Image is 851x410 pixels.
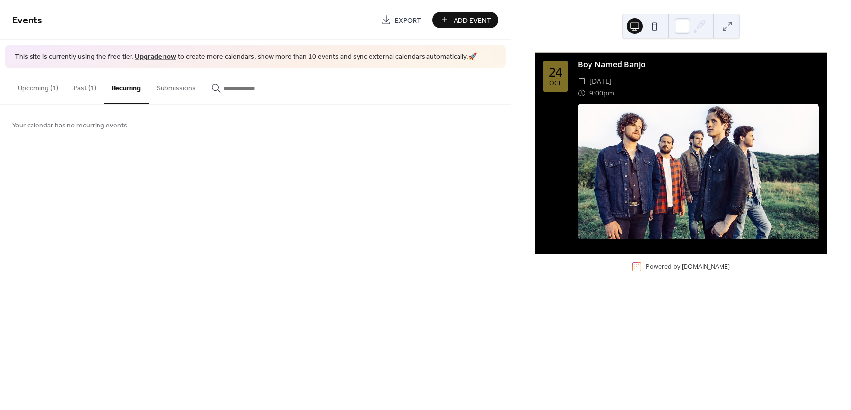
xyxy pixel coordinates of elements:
a: Export [374,12,428,28]
span: Add Event [454,15,491,26]
span: Your calendar has no recurring events [12,120,127,130]
span: Events [12,11,42,30]
div: ​ [578,75,586,87]
span: Export [395,15,421,26]
div: Oct [549,80,561,87]
img: Boy Named Banjo event image [578,104,819,240]
span: 9:00pm [589,87,614,99]
div: Powered by [646,262,730,271]
a: [DOMAIN_NAME] [682,262,730,271]
div: ​ [578,87,586,99]
button: Past (1) [66,68,104,103]
button: Add Event [432,12,498,28]
div: 24 [549,66,562,78]
button: Upcoming (1) [10,68,66,103]
button: Recurring [104,68,149,104]
div: Boy Named Banjo [578,59,819,70]
span: This site is currently using the free tier. to create more calendars, show more than 10 events an... [15,52,477,62]
a: Upgrade now [135,50,176,63]
button: Submissions [149,68,203,103]
span: [DATE] [589,75,612,87]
